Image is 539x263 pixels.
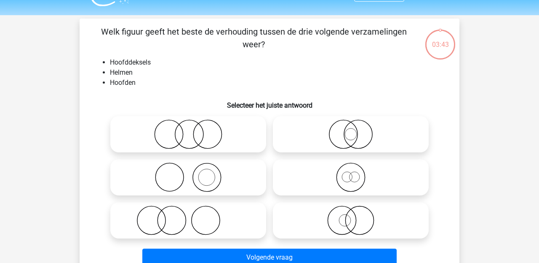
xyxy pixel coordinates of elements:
[424,29,456,50] div: 03:43
[93,95,446,109] h6: Selecteer het juiste antwoord
[110,78,446,88] li: Hoofden
[93,25,414,51] p: Welk figuur geeft het beste de verhouding tussen de drie volgende verzamelingen weer?
[110,68,446,78] li: Helmen
[110,57,446,68] li: Hoofddeksels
